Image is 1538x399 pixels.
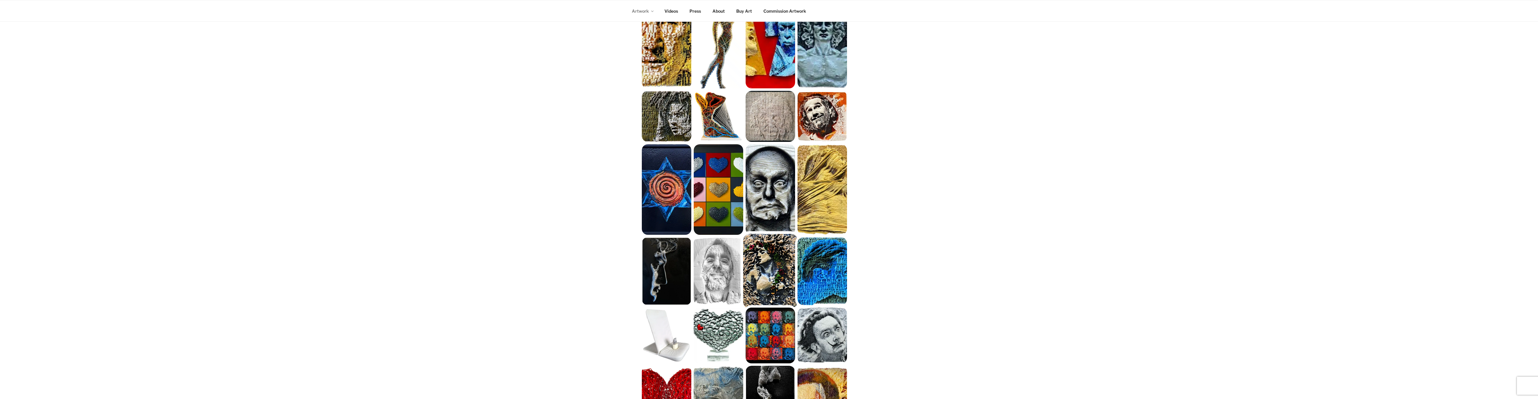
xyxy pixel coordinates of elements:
a: Artwork [627,4,658,18]
a: Buy Art [731,4,757,18]
a: Commission Artwork [758,4,811,18]
nav: Top Menu [627,4,912,18]
a: Press [684,4,706,18]
a: Videos [659,4,683,18]
a: About [707,4,730,18]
